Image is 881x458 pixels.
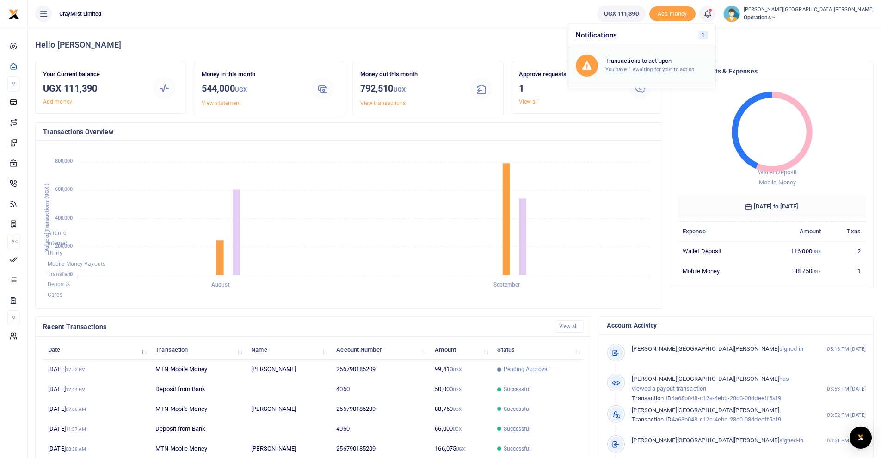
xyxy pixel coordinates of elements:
[331,340,430,360] th: Account Number: activate to sort column ascending
[150,399,246,419] td: MTN Mobile Money
[150,360,246,379] td: MTN Mobile Money
[48,292,63,298] span: Cards
[202,81,302,97] h3: 544,000
[504,425,531,433] span: Successful
[66,367,86,372] small: 12:52 PM
[826,241,866,261] td: 2
[55,159,73,165] tspan: 800,000
[604,9,639,18] span: UGX 111,390
[70,271,73,277] tspan: 0
[519,81,619,95] h3: 1
[48,261,105,267] span: Mobile Money Payouts
[519,98,539,105] a: View all
[202,70,302,79] p: Money in this month
[394,86,406,93] small: UGX
[698,31,708,39] span: 1
[632,437,779,444] span: [PERSON_NAME][GEOGRAPHIC_DATA][PERSON_NAME]
[43,81,143,95] h3: UGX 111,390
[44,183,50,252] text: Value of Transactions (UGX )
[211,282,230,288] tspan: August
[827,345,866,353] small: 05:16 PM [DATE]
[48,240,67,246] span: Internet
[605,57,708,65] h6: Transactions to act upon
[66,387,86,392] small: 12:44 PM
[758,169,797,176] span: Wallet Deposit
[632,345,779,352] span: [PERSON_NAME][GEOGRAPHIC_DATA][PERSON_NAME]
[453,427,462,432] small: UGX
[649,6,696,22] span: Add money
[519,70,619,79] p: Approve requests
[759,241,826,261] td: 116,000
[360,81,460,97] h3: 792,510
[456,446,465,452] small: UGX
[607,320,866,330] h4: Account Activity
[597,6,646,22] a: UGX 111,390
[150,379,246,399] td: Deposit from Bank
[48,230,66,236] span: Airtime
[430,340,492,360] th: Amount: activate to sort column ascending
[430,399,492,419] td: 88,750
[504,385,531,393] span: Successful
[55,187,73,193] tspan: 600,000
[150,340,246,360] th: Transaction: activate to sort column ascending
[826,221,866,241] th: Txns
[723,6,740,22] img: profile-user
[649,10,696,17] a: Add money
[7,76,20,92] li: M
[43,322,548,332] h4: Recent Transactions
[504,365,549,373] span: Pending Approval
[43,70,143,79] p: Your Current balance
[678,66,866,76] h4: Top Payments & Expenses
[632,374,807,403] p: has viewed a payout transaction 4a68b048-c12a-4ebb-28d0-08ddeeff5af9
[246,360,331,379] td: [PERSON_NAME]
[43,127,654,137] h4: Transactions Overview
[605,66,695,73] small: You have 1 awaiting for your to act on
[827,385,866,393] small: 03:53 PM [DATE]
[43,340,150,360] th: Date: activate to sort column descending
[246,399,331,419] td: [PERSON_NAME]
[55,243,73,249] tspan: 200,000
[678,241,759,261] td: Wallet Deposit
[202,100,241,106] a: View statement
[43,399,150,419] td: [DATE]
[812,269,821,274] small: UGX
[246,340,331,360] th: Name: activate to sort column ascending
[678,221,759,241] th: Expense
[48,271,72,277] span: Transfers
[360,100,406,106] a: View transactions
[8,9,19,20] img: logo-small
[632,416,671,423] span: Transaction ID
[7,310,20,325] li: M
[331,360,430,379] td: 256790185209
[7,234,20,249] li: Ac
[504,405,531,413] span: Successful
[35,40,874,50] h4: Hello [PERSON_NAME]
[331,399,430,419] td: 256790185209
[43,419,150,439] td: [DATE]
[759,261,826,281] td: 88,750
[827,437,866,445] small: 03:51 PM [DATE]
[593,6,649,22] li: Wallet ballance
[632,436,807,446] p: signed-in
[850,427,872,449] div: Open Intercom Messenger
[66,407,86,412] small: 07:06 AM
[66,446,86,452] small: 08:38 AM
[826,261,866,281] td: 1
[453,387,462,392] small: UGX
[492,340,584,360] th: Status: activate to sort column ascending
[649,6,696,22] li: Toup your wallet
[55,10,105,18] span: GrayMist Limited
[504,445,531,453] span: Successful
[632,406,807,425] p: 4a68b048-c12a-4ebb-28d0-08ddeeff5af9
[66,427,86,432] small: 11:37 AM
[453,407,462,412] small: UGX
[43,379,150,399] td: [DATE]
[43,98,72,105] a: Add money
[430,419,492,439] td: 66,000
[632,375,779,382] span: [PERSON_NAME][GEOGRAPHIC_DATA][PERSON_NAME]
[568,24,715,47] h6: Notifications
[759,179,796,186] span: Mobile Money
[430,379,492,399] td: 50,000
[331,379,430,399] td: 4060
[568,47,715,84] a: Transactions to act upon You have 1 awaiting for your to act on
